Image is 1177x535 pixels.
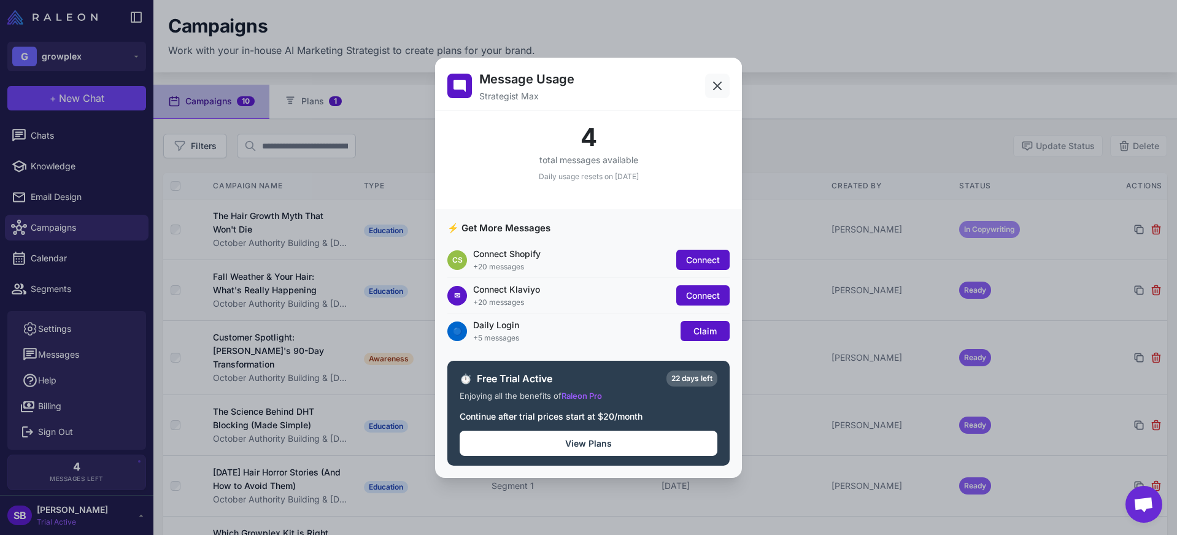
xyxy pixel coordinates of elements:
[473,247,670,260] div: Connect Shopify
[447,321,467,341] div: 🔵
[447,250,467,270] div: CS
[676,250,730,270] button: Connect
[561,391,602,401] span: Raleon Pro
[666,371,717,387] div: 22 days left
[447,221,730,236] h3: ⚡ Get More Messages
[473,283,670,296] div: Connect Klaviyo
[447,125,730,150] div: 4
[686,290,720,301] span: Connect
[473,333,674,344] div: +5 messages
[473,297,670,308] div: +20 messages
[681,321,730,341] button: Claim
[539,172,639,181] span: Daily usage resets on [DATE]
[693,326,717,336] span: Claim
[460,371,472,386] span: ⏱️
[479,70,574,88] h2: Message Usage
[686,255,720,265] span: Connect
[460,411,643,421] span: Continue after trial prices start at $20/month
[539,155,638,165] span: total messages available
[460,431,717,456] button: View Plans
[473,318,674,331] div: Daily Login
[676,285,730,306] button: Connect
[477,371,662,386] span: Free Trial Active
[447,286,467,306] div: ✉
[1125,486,1162,523] div: Open chat
[460,390,717,402] div: Enjoying all the benefits of
[479,90,574,102] p: Strategist Max
[473,261,670,272] div: +20 messages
